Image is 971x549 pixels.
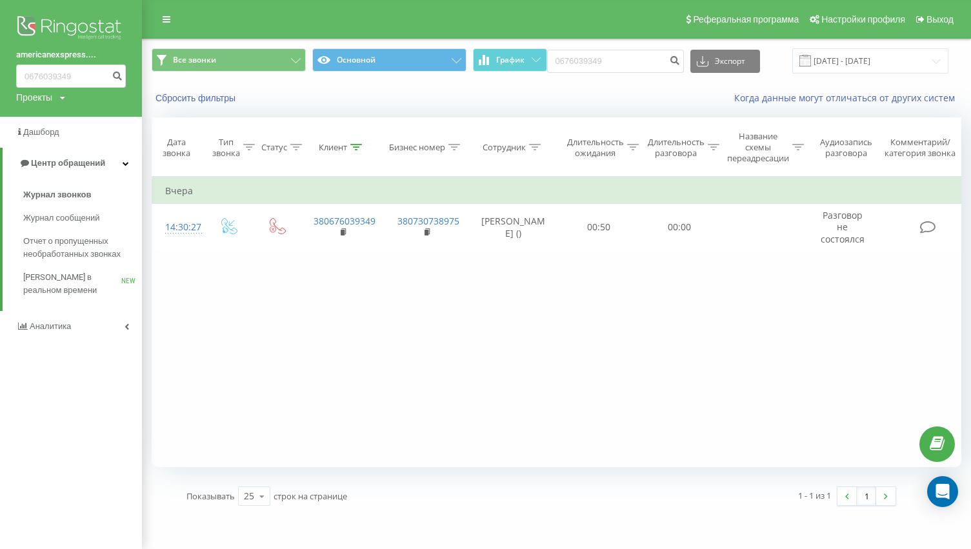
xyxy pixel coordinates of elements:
[857,487,876,505] a: 1
[23,212,99,225] span: Журнал сообщений
[186,490,235,502] span: Показывать
[690,50,760,73] button: Экспорт
[16,48,126,61] a: americanexspress....
[559,204,639,252] td: 00:50
[397,215,459,227] a: 380730738975
[734,92,961,104] a: Когда данные могут отличаться от других систем
[165,215,191,240] div: 14:30:27
[152,48,306,72] button: Все звонки
[468,204,559,252] td: [PERSON_NAME] ()
[16,91,52,104] div: Проекты
[23,230,142,266] a: Отчет о пропущенных необработанных звонках
[23,188,91,201] span: Журнал звонков
[244,490,254,503] div: 25
[821,14,905,25] span: Настройки профиля
[567,137,624,159] div: Длительность ожидания
[815,137,877,159] div: Аудиозапись разговора
[3,148,142,179] a: Центр обращений
[496,55,525,65] span: График
[312,48,466,72] button: Основной
[639,204,720,252] td: 00:00
[798,489,831,502] div: 1 - 1 из 1
[314,215,375,227] a: 380676039349
[31,158,105,168] span: Центр обращений
[212,137,240,159] div: Тип звонка
[23,266,142,302] a: [PERSON_NAME] в реальном времениNEW
[319,142,347,153] div: Клиент
[883,137,958,159] div: Комментарий/категория звонка
[727,131,789,164] div: Название схемы переадресации
[152,92,242,104] button: Сбросить фильтры
[927,476,958,507] div: Open Intercom Messenger
[547,50,684,73] input: Поиск по номеру
[23,235,135,261] span: Отчет о пропущенных необработанных звонках
[821,209,865,245] span: Разговор не состоялся
[23,271,121,297] span: [PERSON_NAME] в реальном времени
[473,48,547,72] button: График
[16,13,126,45] img: Ringostat logo
[693,14,799,25] span: Реферальная программа
[23,183,142,206] a: Журнал звонков
[30,321,71,331] span: Аналитика
[16,65,126,88] input: Поиск по номеру
[648,137,705,159] div: Длительность разговора
[926,14,954,25] span: Выход
[23,206,142,230] a: Журнал сообщений
[389,142,445,153] div: Бизнес номер
[173,55,216,65] span: Все звонки
[274,490,347,502] span: строк на странице
[23,127,59,137] span: Дашборд
[152,137,200,159] div: Дата звонка
[261,142,287,153] div: Статус
[483,142,526,153] div: Сотрудник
